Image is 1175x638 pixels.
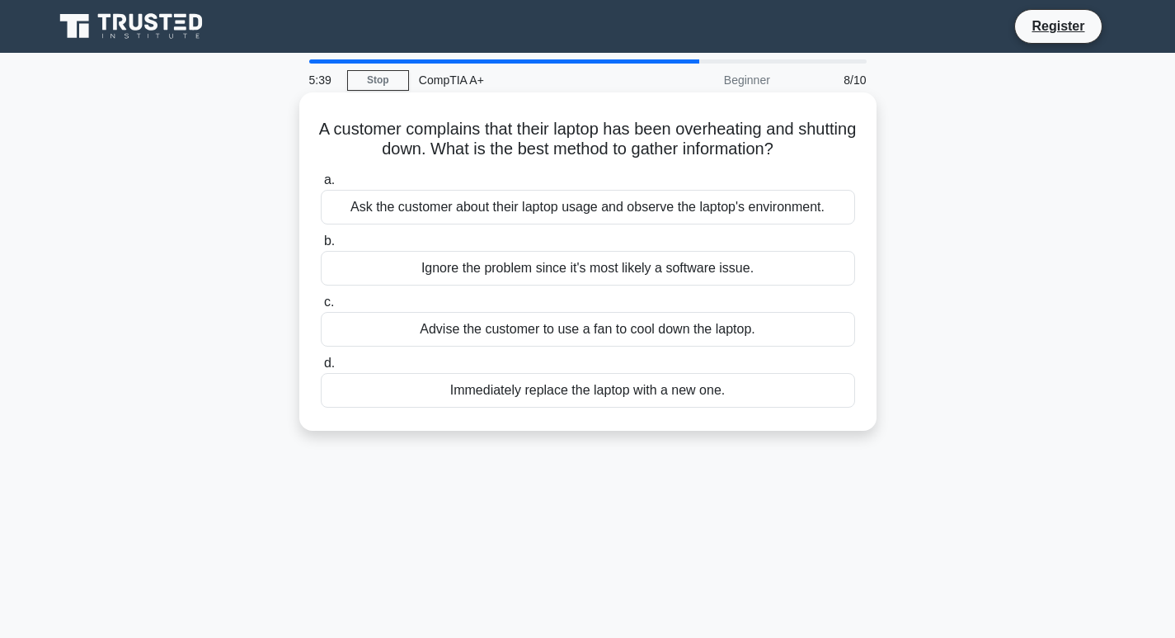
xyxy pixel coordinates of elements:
[780,64,877,97] div: 8/10
[324,234,335,248] span: b.
[321,190,855,224] div: Ask the customer about their laptop usage and observe the laptop's environment.
[636,64,780,97] div: Beginner
[321,373,855,408] div: Immediately replace the laptop with a new one.
[321,251,855,286] div: Ignore the problem since it's most likely a software issue.
[324,172,335,187] span: a.
[299,64,347,97] div: 5:39
[321,312,855,347] div: Advise the customer to use a fan to cool down the laptop.
[347,70,409,91] a: Stop
[324,356,335,370] span: d.
[409,64,636,97] div: CompTIA A+
[319,119,857,160] h5: A customer complains that their laptop has been overheating and shutting down. What is the best m...
[324,295,334,309] span: c.
[1022,16,1094,36] a: Register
